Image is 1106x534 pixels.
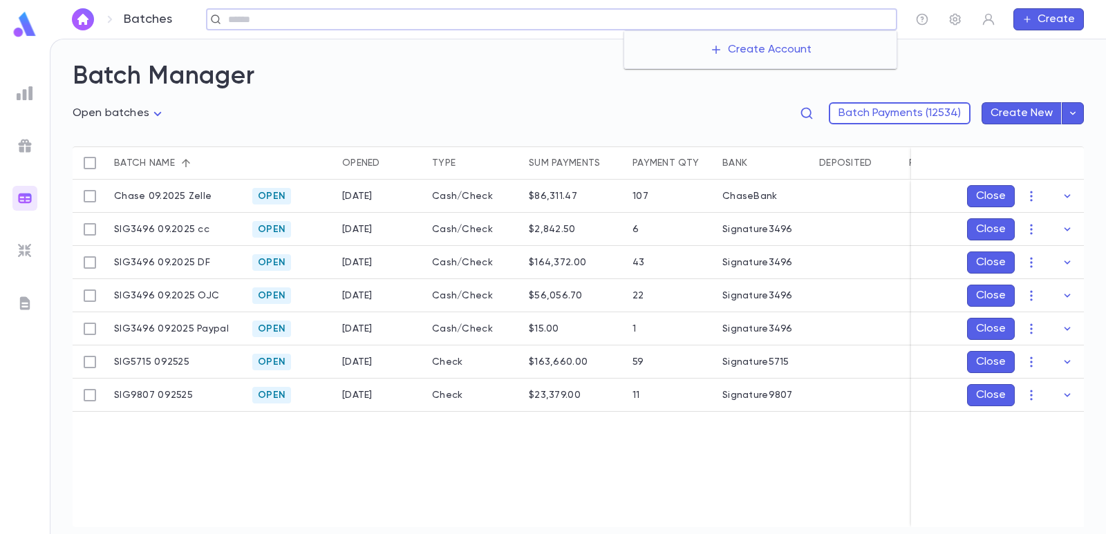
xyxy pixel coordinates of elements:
[529,146,600,180] div: Sum payments
[342,191,373,202] div: 9/1/2025
[335,146,425,180] div: Opened
[114,191,212,202] p: Chase 09.2025 Zelle
[529,191,577,202] div: $86,311.47
[626,146,715,180] div: Payment qty
[632,323,636,334] div: 1
[342,323,373,334] div: 9/21/2025
[17,242,33,259] img: imports_grey.530a8a0e642e233f2baf0ef88e8c9fcb.svg
[632,146,699,180] div: Payment qty
[1013,8,1084,30] button: Create
[529,356,588,368] div: $163,660.00
[722,146,747,180] div: Bank
[982,102,1062,124] button: Create New
[342,224,373,235] div: 9/4/2025
[175,152,197,174] button: Sort
[425,180,522,213] div: Cash/Check
[715,146,812,180] div: Bank
[252,257,291,268] span: Open
[967,351,1015,373] button: Close
[252,191,291,202] span: Open
[114,323,229,334] p: SIG3496 092025 Paypal
[829,102,971,124] button: Batch Payments (12534)
[529,257,586,268] div: $164,372.00
[529,290,582,301] div: $56,056.70
[425,312,522,345] div: Cash/Check
[529,390,581,401] div: $23,379.00
[522,146,626,180] div: Sum payments
[909,146,962,180] div: Recorded
[632,356,644,368] div: 59
[425,146,522,180] div: Type
[722,191,778,202] div: ChaseBank
[967,185,1015,207] button: Close
[342,146,380,180] div: Opened
[967,318,1015,340] button: Close
[107,146,245,180] div: Batch name
[252,356,291,368] span: Open
[967,251,1015,274] button: Close
[632,290,644,301] div: 22
[114,390,193,401] p: SIG9807 092525
[342,356,373,368] div: 9/25/2025
[425,213,522,246] div: Cash/Check
[722,356,789,368] div: Signature5715
[632,390,640,401] div: 11
[722,257,793,268] div: Signature3496
[252,390,291,401] span: Open
[114,290,219,301] p: SIG3496 09.2025 OJC
[812,146,902,180] div: Deposited
[252,323,291,334] span: Open
[902,146,992,180] div: Recorded
[342,390,373,401] div: 9/25/2025
[252,224,291,235] span: Open
[114,146,175,180] div: Batch name
[425,279,522,312] div: Cash/Check
[529,323,559,334] div: $15.00
[425,345,522,379] div: Check
[699,37,823,63] button: Create Account
[114,356,189,368] p: SIG5715 092525
[819,146,872,180] div: Deposited
[17,190,33,207] img: batches_gradient.0a22e14384a92aa4cd678275c0c39cc4.svg
[73,103,166,124] div: Open batches
[722,390,793,401] div: Signature9807
[114,224,209,235] p: SIG3496 09.2025 cc
[722,224,793,235] div: Signature3496
[73,61,1084,92] h2: Batch Manager
[342,257,373,268] div: 9/1/2025
[17,137,33,154] img: campaigns_grey.99e729a5f7ee94e3726e6486bddda8f1.svg
[75,14,91,25] img: home_white.a664292cf8c1dea59945f0da9f25487c.svg
[432,146,456,180] div: Type
[11,11,39,38] img: logo
[967,285,1015,307] button: Close
[632,191,648,202] div: 107
[967,384,1015,406] button: Close
[425,379,522,412] div: Check
[632,257,645,268] div: 43
[73,108,149,119] span: Open batches
[124,12,172,27] p: Batches
[722,323,793,334] div: Signature3496
[252,290,291,301] span: Open
[114,257,210,268] p: SIG3496 09.2025 DF
[967,218,1015,240] button: Close
[425,246,522,279] div: Cash/Check
[722,290,793,301] div: Signature3496
[529,224,576,235] div: $2,842.50
[632,224,639,235] div: 6
[342,290,373,301] div: 9/2/2025
[17,295,33,312] img: letters_grey.7941b92b52307dd3b8a917253454ce1c.svg
[17,85,33,102] img: reports_grey.c525e4749d1bce6a11f5fe2a8de1b229.svg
